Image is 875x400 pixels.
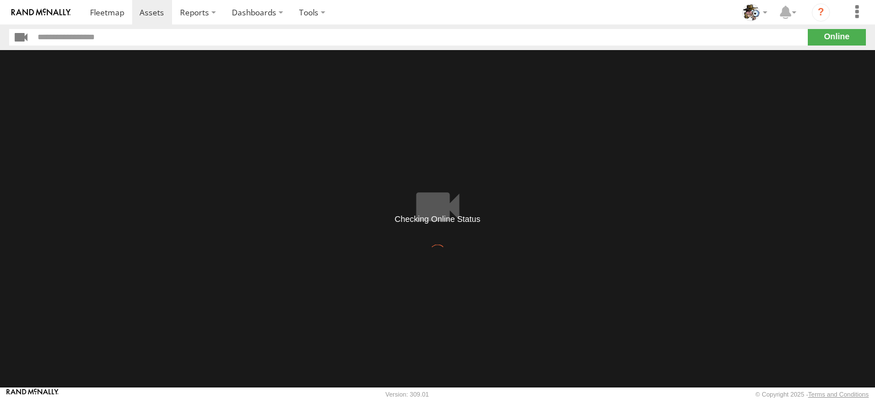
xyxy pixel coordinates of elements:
[6,389,59,400] a: Visit our Website
[812,3,830,22] i: ?
[755,391,869,398] div: © Copyright 2025 -
[11,9,71,17] img: rand-logo.svg
[386,391,429,398] div: Version: 309.01
[738,4,771,21] div: Scott Bennett
[808,391,869,398] a: Terms and Conditions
